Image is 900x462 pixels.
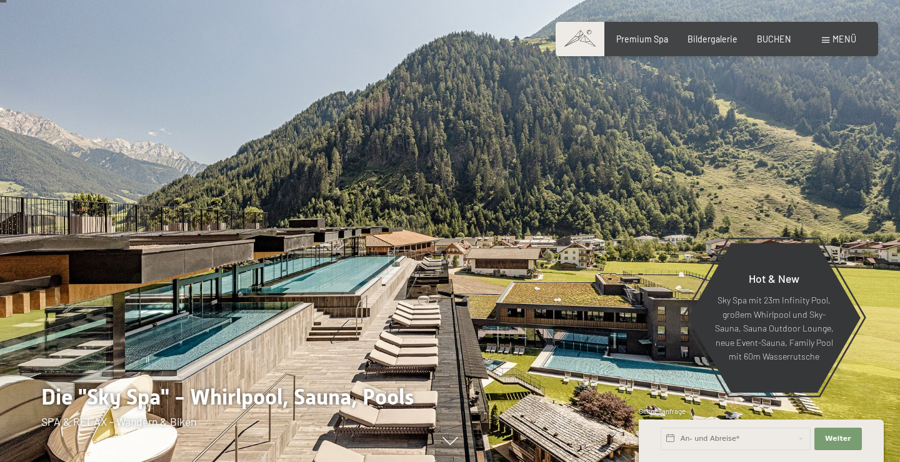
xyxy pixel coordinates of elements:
a: BUCHEN [757,34,791,44]
span: Hot & New [749,272,799,285]
span: Menü [832,34,856,44]
button: Weiter [814,428,862,450]
span: Weiter [825,434,851,444]
p: Sky Spa mit 23m Infinity Pool, großem Whirlpool und Sky-Sauna, Sauna Outdoor Lounge, neue Event-S... [714,293,834,364]
a: Bildergalerie [687,34,737,44]
span: Schnellanfrage [639,407,686,415]
a: Hot & New Sky Spa mit 23m Infinity Pool, großem Whirlpool und Sky-Sauna, Sauna Outdoor Lounge, ne... [687,242,861,393]
a: Premium Spa [616,34,668,44]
